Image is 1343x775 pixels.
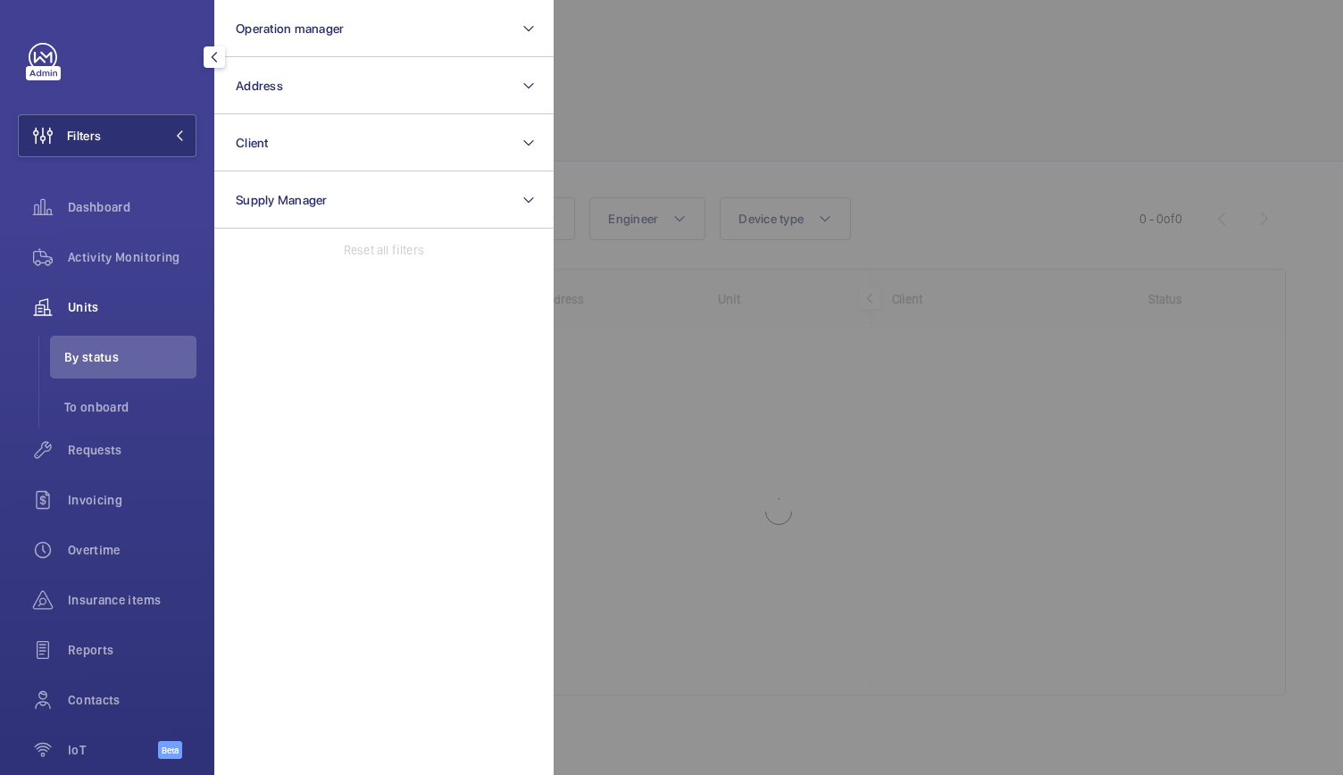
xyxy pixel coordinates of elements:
[68,298,196,316] span: Units
[158,741,182,759] span: Beta
[68,591,196,609] span: Insurance items
[68,198,196,216] span: Dashboard
[68,691,196,709] span: Contacts
[68,491,196,509] span: Invoicing
[64,348,196,366] span: By status
[68,248,196,266] span: Activity Monitoring
[67,127,101,145] span: Filters
[68,441,196,459] span: Requests
[68,541,196,559] span: Overtime
[68,741,158,759] span: IoT
[64,398,196,416] span: To onboard
[68,641,196,659] span: Reports
[18,114,196,157] button: Filters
